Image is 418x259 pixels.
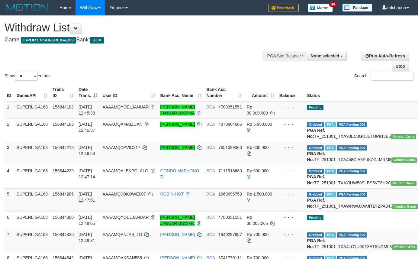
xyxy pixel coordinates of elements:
span: AAAAMQDAVID217 [102,145,140,150]
span: Copy 7111918680 to clipboard [218,168,242,173]
span: AAAAMQYOELJANUAR [102,215,149,220]
span: BCA [206,168,215,173]
span: [DATE] 12:49:31 [79,232,95,243]
span: 156844229 [53,168,74,173]
span: Rp 5.950.000 [247,122,272,127]
td: 3 [5,142,14,165]
span: AAAAMQANJARLTD [102,232,142,237]
span: Copy 7651099360 to clipboard [218,145,242,150]
td: SUPERLIGA168 [14,142,50,165]
a: [PERSON_NAME] [160,232,195,237]
span: 156844436 [53,232,74,237]
span: BCA [206,105,215,109]
span: 156844183 [53,122,74,127]
td: SUPERLIGA168 [14,118,50,142]
a: [PERSON_NAME] JANUAR BUDIMA [160,215,195,226]
a: [PERSON_NAME] [160,122,195,127]
span: Copy 1660695750 to clipboard [218,192,242,196]
span: None selected [311,53,339,58]
a: Stop [392,61,409,71]
span: AAAAMQALEKPOLALO [102,168,148,173]
span: PGA Pending [337,122,367,127]
span: [DATE] 12:46:37 [79,122,95,133]
span: 156844300 [53,215,74,220]
a: [PERSON_NAME] JANUAR BUDIMA [160,105,195,115]
span: [DATE] 12:46:58 [79,145,95,156]
th: Trans ID: activate to sort column ascending [50,84,76,101]
span: Rp 600.000 [247,145,268,150]
span: Pending [307,215,323,220]
span: BCA [90,37,104,44]
td: SUPERLIGA168 [14,101,50,119]
th: User ID: activate to sort column ascending [100,84,158,101]
span: Vendor URL: https://trx31.1velocity.biz [391,134,416,139]
td: 6 [5,212,14,229]
span: AAAAMQYOELJANUAR [102,105,149,109]
span: PGA Pending [337,145,367,151]
button: None selected [307,51,347,61]
div: - - - [279,104,302,110]
span: Copy 4870804666 to clipboard [218,122,242,127]
span: Copy 4700351551 to clipboard [218,215,242,220]
span: PGA Pending [337,169,367,174]
th: Game/API: activate to sort column ascending [14,84,50,101]
th: Date Trans.: activate to sort column descending [76,84,100,101]
span: Rp 700.000 [247,232,268,237]
h4: Game: Bank: [5,37,273,43]
span: Marked by aafsoycanthlai [325,145,336,151]
b: PGA Ref. No: [307,198,325,209]
span: [DATE] 12:48:05 [79,215,95,226]
td: 7 [5,229,14,252]
span: Marked by aafsoycanthlai [325,169,336,174]
span: Rp 30.000.000 [247,105,268,115]
span: BCA [206,232,215,237]
span: Rp 1.500.000 [247,192,272,196]
span: Vendor URL: https://trx31.1velocity.biz [391,181,416,186]
div: - - - [279,121,302,127]
a: GONDO MARYONO [160,168,199,173]
span: Vendor URL: https://trx31.1velocity.biz [391,157,417,163]
input: Search: [371,72,413,81]
span: Marked by aafsoycanthlai [325,192,336,197]
span: Marked by aafsoycanthlai [325,232,336,238]
b: PGA Ref. No: [307,174,325,185]
span: 156844103 [53,105,74,109]
td: 4 [5,165,14,188]
th: Bank Acc. Name: activate to sort column ascending [158,84,204,101]
span: PGA Pending [337,192,367,197]
span: PGA Pending [337,232,367,238]
div: - - - [279,191,302,197]
span: Rp 600.000 [247,168,268,173]
a: [PERSON_NAME] [160,145,195,150]
span: Grabbed [307,232,324,238]
span: Vendor URL: https://trx31.1velocity.biz [392,244,417,250]
span: 156844218 [53,145,74,150]
label: Search: [354,72,413,81]
img: Button%20Memo.svg [308,4,333,12]
td: SUPERLIGA168 [14,165,50,188]
span: BCA [206,215,215,220]
img: panduan.png [342,4,372,12]
span: BCA [206,122,215,127]
span: Pending [307,105,323,110]
td: 1 [5,101,14,119]
b: PGA Ref. No: [307,128,325,139]
div: PGA Site Balance / [263,51,307,61]
img: MOTION_logo.png [5,3,50,12]
img: Feedback.jpg [268,4,299,12]
span: BCA [206,192,215,196]
span: 34 [329,2,337,7]
span: AAAAMQJOKOWE007 [102,192,146,196]
td: 2 [5,118,14,142]
th: ID [5,84,14,101]
th: Bank Acc. Number: activate to sort column ascending [204,84,244,101]
label: Show entries [5,72,50,81]
div: - - - [279,231,302,238]
th: Amount: activate to sort column ascending [244,84,277,101]
div: - - - [279,144,302,151]
div: - - - [279,168,302,174]
td: 5 [5,188,14,212]
h1: Withdraw List [5,22,273,34]
span: ISPORT > SUPERLIGA168 [21,37,76,44]
span: AAAAMQAMAIZUAN [102,122,142,127]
